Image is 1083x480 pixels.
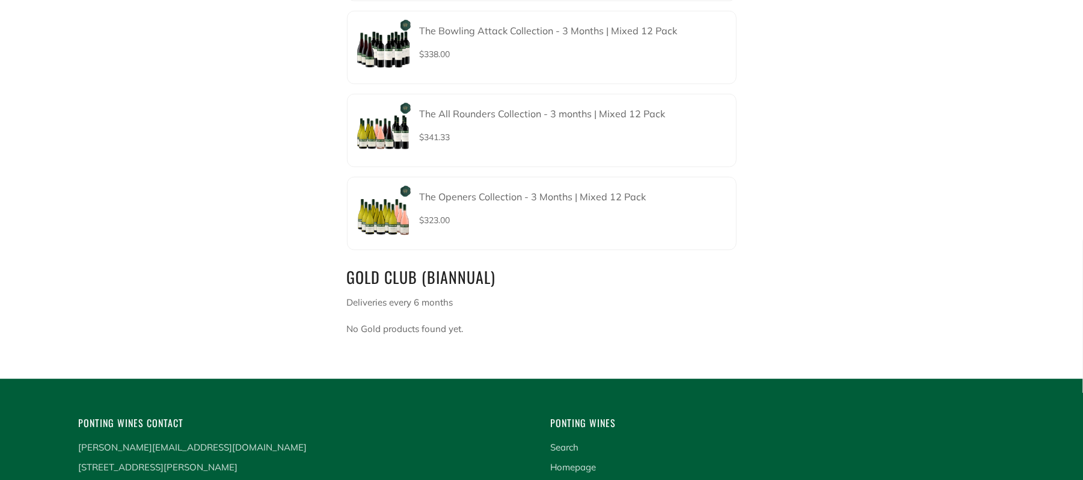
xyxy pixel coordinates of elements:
[355,19,413,76] img: The Bowling Attack Collection - 3 Months | Mixed 12 Pack
[420,191,729,203] p: The Openers Collection - 3 Months | Mixed 12 Pack
[420,46,729,63] p: $338.00
[355,102,413,159] img: The All Rounders Collection - 3 months | Mixed 12 Pack
[420,129,729,146] p: $341.33
[79,415,533,431] h4: Ponting Wines Contact
[347,294,737,312] p: Deliveries every 6 months
[79,442,307,453] a: [PERSON_NAME][EMAIL_ADDRESS][DOMAIN_NAME]
[355,185,413,242] img: The Openers Collection - 3 Months | Mixed 12 Pack
[420,25,729,37] p: The Bowling Attack Collection - 3 Months | Mixed 12 Pack
[420,108,729,120] p: The All Rounders Collection - 3 months | Mixed 12 Pack
[347,94,737,167] a: The All Rounders Collection - 3 months | Mixed 12 Pack The All Rounders Collection - 3 months | M...
[420,212,729,229] p: $323.00
[551,415,1005,431] h4: Ponting Wines
[551,442,579,453] a: Search
[347,265,737,290] h2: GOLD CLUB (BIANNUAL)
[347,11,737,84] a: The Bowling Attack Collection - 3 Months | Mixed 12 Pack The Bowling Attack Collection - 3 Months...
[347,320,737,338] p: No Gold products found yet.
[347,177,737,250] a: The Openers Collection - 3 Months | Mixed 12 Pack The Openers Collection - 3 Months | Mixed 12 Pa...
[551,461,597,473] a: Homepage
